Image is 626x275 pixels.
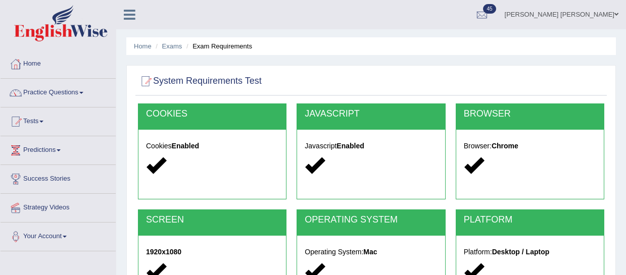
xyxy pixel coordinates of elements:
a: Tests [1,107,116,133]
a: Practice Questions [1,79,116,104]
strong: Desktop / Laptop [492,248,550,256]
strong: 1920x1080 [146,248,181,256]
h2: OPERATING SYSTEM [305,215,437,225]
strong: Chrome [492,142,518,150]
a: Home [134,42,152,50]
h2: System Requirements Test [138,74,262,89]
h5: Browser: [464,142,596,150]
h2: JAVASCRIPT [305,109,437,119]
a: Your Account [1,223,116,248]
h5: Platform: [464,248,596,256]
a: Exams [162,42,182,50]
h2: PLATFORM [464,215,596,225]
h5: Operating System: [305,248,437,256]
h2: SCREEN [146,215,278,225]
h2: COOKIES [146,109,278,119]
li: Exam Requirements [184,41,252,51]
a: Success Stories [1,165,116,190]
a: Strategy Videos [1,194,116,219]
strong: Enabled [172,142,199,150]
h5: Cookies [146,142,278,150]
h5: Javascript [305,142,437,150]
a: Predictions [1,136,116,161]
strong: Enabled [336,142,364,150]
a: Home [1,50,116,75]
span: 45 [483,4,496,14]
h2: BROWSER [464,109,596,119]
strong: Mac [363,248,377,256]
